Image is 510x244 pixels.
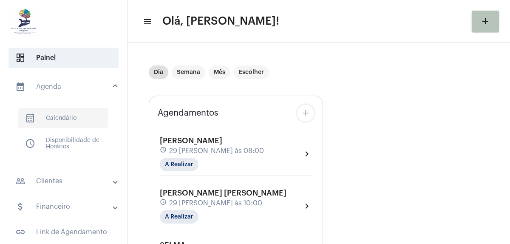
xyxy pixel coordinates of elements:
[15,82,113,92] mat-panel-title: Agenda
[160,158,198,171] mat-chip: A Realizar
[5,196,127,217] mat-expansion-panel-header: sidenav iconFinanceiro
[158,108,218,118] span: Agendamentos
[15,176,25,186] mat-icon: sidenav icon
[172,65,205,79] mat-chip: Semana
[143,17,151,27] mat-icon: sidenav icon
[15,227,25,237] mat-icon: sidenav icon
[300,108,311,118] mat-icon: add
[18,133,108,154] span: Disponibilidade de Horários
[15,176,113,186] mat-panel-title: Clientes
[18,108,108,128] span: Calendário
[15,201,25,212] mat-icon: sidenav icon
[8,222,119,242] span: Link de Agendamento
[480,16,490,26] mat-icon: add
[15,53,25,63] span: sidenav icon
[160,146,167,156] mat-icon: schedule
[169,199,262,207] span: 29 [PERSON_NAME] às 10:00
[160,189,286,197] span: [PERSON_NAME] [PERSON_NAME]
[302,201,312,211] mat-icon: chevron_right
[25,139,35,149] span: sidenav icon
[149,65,168,79] mat-chip: Dia
[5,171,127,191] mat-expansion-panel-header: sidenav iconClientes
[234,65,269,79] mat-chip: Escolher
[15,201,113,212] mat-panel-title: Financeiro
[160,137,222,145] span: [PERSON_NAME]
[160,199,167,208] mat-icon: schedule
[302,149,312,159] mat-icon: chevron_right
[8,48,119,68] span: Painel
[5,100,127,166] div: sidenav iconAgenda
[169,147,264,155] span: 29 [PERSON_NAME] às 08:00
[15,82,25,92] mat-icon: sidenav icon
[160,210,198,224] mat-chip: A Realizar
[5,73,127,100] mat-expansion-panel-header: sidenav iconAgenda
[162,14,279,28] span: Olá, [PERSON_NAME]!
[25,113,35,123] span: sidenav icon
[209,65,230,79] mat-chip: Mês
[7,4,41,38] img: 1ff2c318-fc1c-5a1d-e477-3330f4c7d1ae.jpg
